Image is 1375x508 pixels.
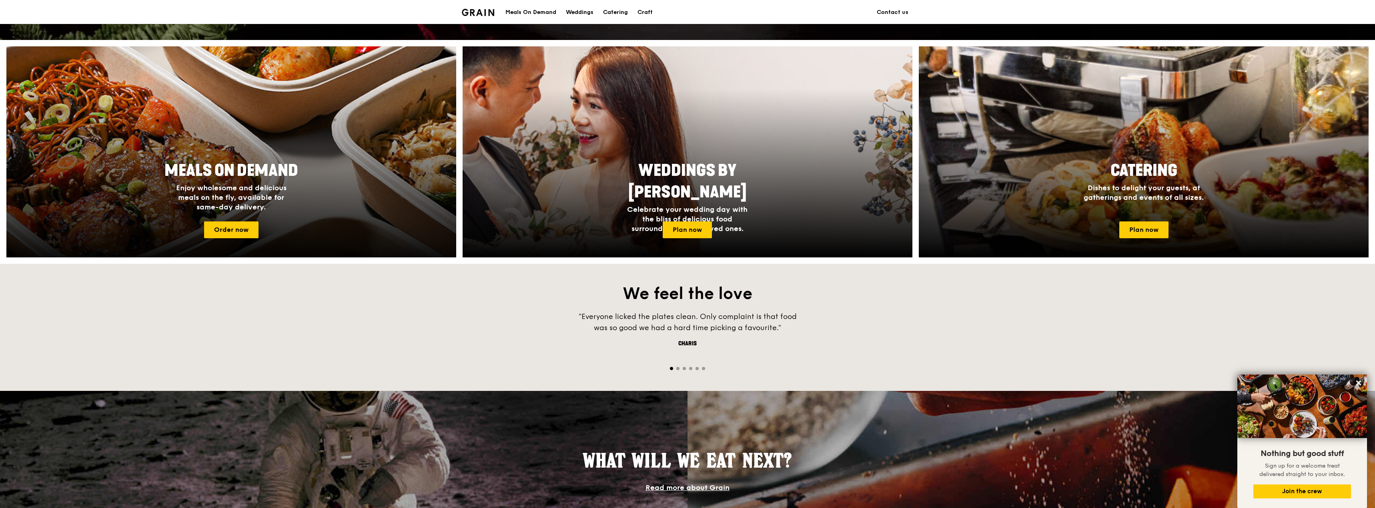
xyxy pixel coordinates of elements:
[1237,375,1367,438] img: DSC07876-Edit02-Large.jpeg
[645,483,730,492] a: Read more about Grain
[566,0,593,24] div: Weddings
[561,0,598,24] a: Weddings
[637,0,653,24] div: Craft
[628,161,747,202] span: Weddings by [PERSON_NAME]
[583,449,792,472] span: What will we eat next?
[567,340,808,348] div: Charis
[696,367,699,370] span: Go to slide 5
[1084,183,1204,202] span: Dishes to delight your guests, at gatherings and events of all sizes.
[462,9,494,16] img: Grain
[663,221,712,238] a: Plan now
[627,205,748,233] span: Celebrate your wedding day with the bliss of delicious food surrounded by your loved ones.
[683,367,686,370] span: Go to slide 3
[463,46,912,257] a: Weddings by [PERSON_NAME]Celebrate your wedding day with the bliss of delicious food surrounded b...
[676,367,679,370] span: Go to slide 2
[670,367,673,370] span: Go to slide 1
[567,311,808,333] div: "Everyone licked the plates clean. Only complaint is that food was so good we had a hard time pic...
[598,0,633,24] a: Catering
[919,46,1369,257] a: CateringDishes to delight your guests, at gatherings and events of all sizes.Plan now
[1253,484,1351,498] button: Join the crew
[463,46,912,257] img: weddings-card.4f3003b8.jpg
[1259,462,1345,478] span: Sign up for a welcome treat delivered straight to your inbox.
[204,221,259,238] a: Order now
[702,367,705,370] span: Go to slide 6
[633,0,657,24] a: Craft
[1110,161,1177,180] span: Catering
[1261,449,1344,458] span: Nothing but good stuff
[689,367,692,370] span: Go to slide 4
[6,46,456,257] a: Meals On DemandEnjoy wholesome and delicious meals on the fly, available for same-day delivery.Or...
[919,46,1369,257] img: catering-card.e1cfaf3e.jpg
[872,0,913,24] a: Contact us
[176,183,287,211] span: Enjoy wholesome and delicious meals on the fly, available for same-day delivery.
[1352,377,1365,389] button: Close
[603,0,628,24] div: Catering
[1119,221,1169,238] a: Plan now
[505,0,556,24] div: Meals On Demand
[164,161,298,180] span: Meals On Demand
